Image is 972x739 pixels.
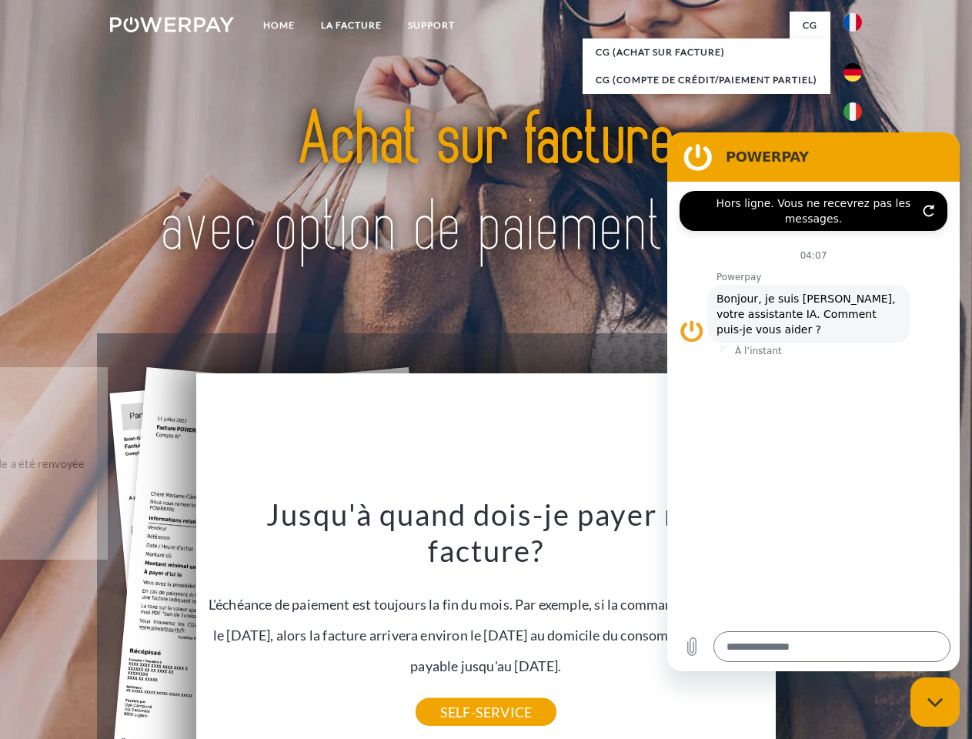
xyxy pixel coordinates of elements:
[843,63,862,82] img: de
[843,102,862,121] img: it
[583,38,830,66] a: CG (achat sur facture)
[416,698,556,726] a: SELF-SERVICE
[205,496,767,570] h3: Jusqu'à quand dois-je payer ma facture?
[308,12,395,39] a: LA FACTURE
[110,17,234,32] img: logo-powerpay-white.svg
[910,677,960,727] iframe: Bouton de lancement de la fenêtre de messagerie, conversation en cours
[205,496,767,712] div: L'échéance de paiement est toujours la fin du mois. Par exemple, si la commande a été passée le [...
[843,13,862,32] img: fr
[250,12,308,39] a: Home
[147,74,825,295] img: title-powerpay_fr.svg
[583,66,830,94] a: CG (Compte de crédit/paiement partiel)
[395,12,468,39] a: Support
[790,12,830,39] a: CG
[667,132,960,671] iframe: Fenêtre de messagerie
